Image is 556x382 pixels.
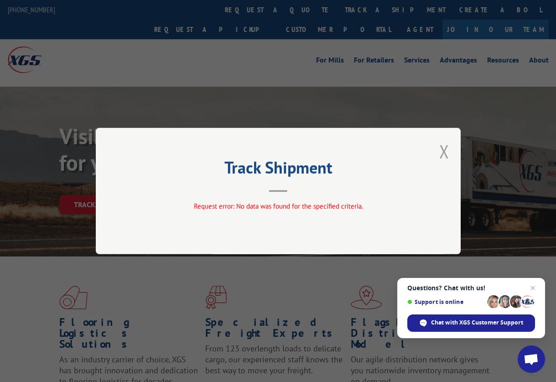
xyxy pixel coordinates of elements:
[193,202,363,210] span: Request error: No data was found for the specified criteria.
[439,139,449,163] button: Close modal
[407,314,535,332] span: Chat with XGS Customer Support
[141,161,415,178] h2: Track Shipment
[407,284,535,292] span: Questions? Chat with us!
[431,319,523,327] span: Chat with XGS Customer Support
[518,345,545,373] a: Open chat
[407,298,484,305] span: Support is online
